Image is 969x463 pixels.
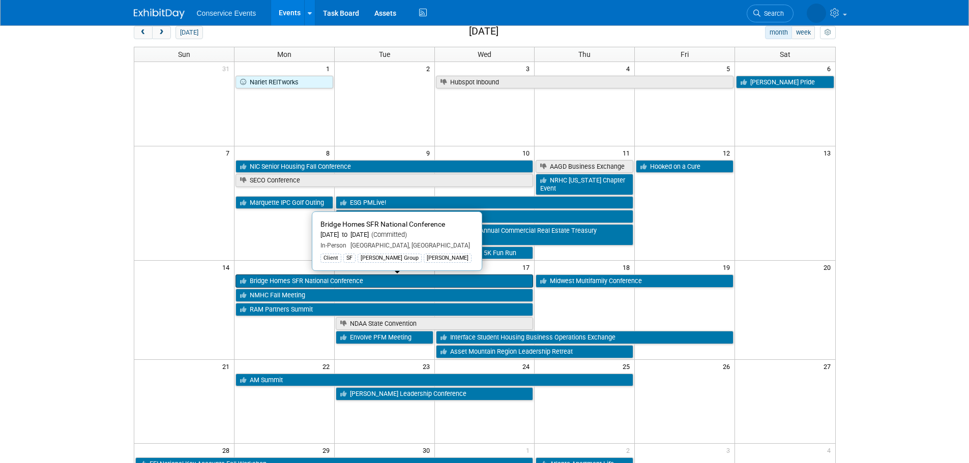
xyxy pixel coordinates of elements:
a: Hooked on a Cure [636,160,733,173]
a: AAGD Business Exchange [536,160,633,173]
a: NDAA State Convention [336,317,534,330]
span: 24 [521,360,534,373]
a: Interface Student Housing Business Operations Exchange [436,331,734,344]
span: Fri [681,50,689,58]
a: US Bank’s Annual Commercial Real Estate Treasury Conference [436,224,634,245]
span: In-Person [320,242,346,249]
button: myCustomButton [820,26,835,39]
span: 30 [422,444,434,456]
a: [PERSON_NAME] Leadership Conference [336,387,534,400]
span: 10 [521,146,534,159]
span: 17 [521,261,534,273]
span: 21 [221,360,234,373]
span: 1 [525,444,534,456]
a: Envolve PFM Meeting [336,331,433,344]
button: month [765,26,792,39]
div: Client [320,254,341,263]
button: [DATE] [175,26,202,39]
span: 1 [325,62,334,75]
span: 2 [425,62,434,75]
span: Conservice Events [197,9,256,17]
span: 29 [321,444,334,456]
a: ESG PMLive! [336,196,634,209]
span: 11 [622,146,634,159]
span: 31 [221,62,234,75]
span: (Committed) [369,231,407,238]
a: AM Summit [236,374,633,387]
span: Sat [780,50,790,58]
span: 4 [625,62,634,75]
a: NMHC Fall Meeting [236,289,534,302]
span: 28 [221,444,234,456]
span: 3 [525,62,534,75]
span: Tue [379,50,390,58]
span: 14 [221,261,234,273]
div: SF [343,254,356,263]
span: 13 [823,146,835,159]
img: Abby Reaves [807,4,826,23]
a: Midwest Multifamily Conference [536,274,733,288]
span: Mon [277,50,291,58]
span: 4 [826,444,835,456]
a: Search [747,5,794,22]
div: [PERSON_NAME] [424,254,472,263]
span: Sun [178,50,190,58]
a: NRHC [US_STATE] Chapter Event [536,174,633,195]
span: [GEOGRAPHIC_DATA], [GEOGRAPHIC_DATA] [346,242,470,249]
span: 5 [725,62,735,75]
a: RAM Partners Summit [236,303,534,316]
span: 7 [225,146,234,159]
span: 18 [622,261,634,273]
span: 27 [823,360,835,373]
a: [PERSON_NAME] Residential Budget Retreat [336,210,634,223]
span: 25 [622,360,634,373]
img: ExhibitDay [134,9,185,19]
span: Thu [578,50,591,58]
span: Wed [478,50,491,58]
a: Bridge Homes SFR National Conference [236,274,534,288]
span: 23 [422,360,434,373]
span: 19 [722,261,735,273]
a: Hubspot Inbound [436,76,734,89]
a: NIC Senior Housing Fall Conference [236,160,534,173]
span: 2 [625,444,634,456]
h2: [DATE] [469,26,498,37]
div: [DATE] to [DATE] [320,231,474,239]
a: [PERSON_NAME] Pride [736,76,834,89]
button: next [152,26,171,39]
a: Marquette IPC Golf Outing [236,196,333,209]
span: 9 [425,146,434,159]
span: 8 [325,146,334,159]
span: 20 [823,261,835,273]
div: [PERSON_NAME] Group [358,254,422,263]
button: prev [134,26,153,39]
a: Nariet REITworks [236,76,333,89]
a: Asset Mountain Region Leadership Retreat [436,345,634,358]
button: week [791,26,815,39]
span: Search [760,10,784,17]
a: SECO Conference [236,174,534,187]
span: 3 [725,444,735,456]
span: 22 [321,360,334,373]
span: 6 [826,62,835,75]
span: Bridge Homes SFR National Conference [320,220,445,228]
a: Conservice 5K Fun Run [436,246,534,260]
span: 12 [722,146,735,159]
span: 26 [722,360,735,373]
i: Personalize Calendar [825,29,831,36]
